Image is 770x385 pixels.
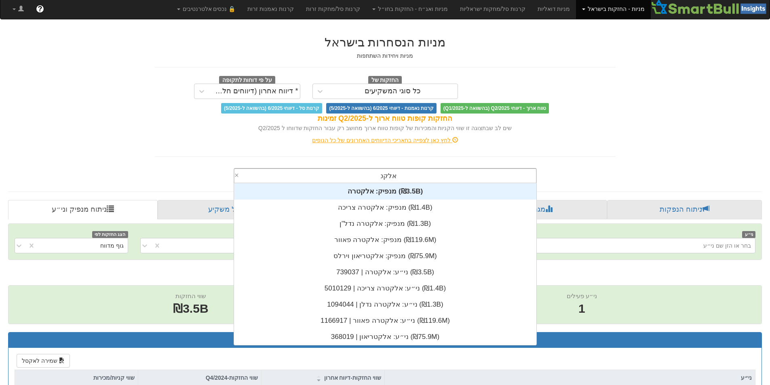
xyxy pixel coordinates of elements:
[8,268,762,281] h2: אלקטרה - ניתוח מנפיק
[155,53,616,59] h5: מניות ויחידות השתתפות
[92,231,128,238] span: הצג החזקות לפי
[234,200,536,216] div: מנפיק: ‏אלקטרה צריכה ‎(₪1.4B)‎
[234,183,536,200] div: מנפיק: ‏אלקטרה ‎(₪3.5B)‎
[234,264,536,280] div: ני״ע: ‏אלקטרה | 739037 ‎(₪3.5B)‎
[368,76,402,85] span: החזקות של
[149,136,622,144] div: לחץ כאן לצפייה בתאריכי הדיווחים האחרונים של כל הגופים
[211,87,298,95] div: * דיווח אחרון (דיווחים חלקיים)
[234,216,536,232] div: מנפיק: ‏אלקטרה נדל"ן ‎(₪1.3B)‎
[158,200,310,219] a: פרופיל משקיע
[234,172,239,179] span: ×
[234,248,536,264] div: מנפיק: ‏אלקטריאון וירלס ‎(₪75.9M)‎
[607,200,762,219] a: ניתוח הנפקות
[234,329,536,345] div: ני״ע: ‏אלקטריאון | 368019 ‎(₪75.9M)‎
[155,114,616,124] div: החזקות קופות טווח ארוך ל-Q2/2025 זמינות
[703,242,751,250] div: בחר או הזן שם ני״ע
[100,242,124,250] div: גוף מדווח
[234,232,536,248] div: מנפיק: ‏אלקטרה פאוור ‎(₪119.6M)‎
[219,76,275,85] span: על פי דוחות לתקופה
[8,200,158,219] a: ניתוח מנפיק וני״ע
[38,5,42,13] span: ?
[155,36,616,49] h2: מניות הנסחרות בישראל
[234,280,536,297] div: ני״ע: ‏אלקטרה צריכה | 5010129 ‎(₪1.4B)‎
[742,231,755,238] span: ני״ע
[155,124,616,132] div: שים לב שבתצוגה זו שווי הקניות והמכירות של קופות טווח ארוך מחושב רק עבור החזקות שדווחו ל Q2/2025
[15,337,755,344] h3: סיכום החזקות בני״ע של אלקטרה
[234,297,536,313] div: ני״ע: ‏אלקטרה נדלן | 1094044 ‎(₪1.3B)‎
[234,169,241,183] span: Clear value
[17,354,70,368] button: שמירה לאקסל
[175,292,206,299] span: שווי החזקות
[567,292,597,299] span: ני״ע פעילים
[234,313,536,329] div: ני״ע: ‏אלקטרה פאוור | 1166917 ‎(₪119.6M)‎
[221,103,322,114] span: קרנות סל - דיווחי 6/2025 (בהשוואה ל-5/2025)
[326,103,436,114] span: קרנות נאמנות - דיווחי 6/2025 (בהשוואה ל-5/2025)
[567,300,597,318] span: 1
[173,302,208,315] span: ₪3.5B
[234,183,536,345] div: grid
[441,103,549,114] span: טווח ארוך - דיווחי Q2/2025 (בהשוואה ל-Q1/2025)
[365,87,421,95] div: כל סוגי המשקיעים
